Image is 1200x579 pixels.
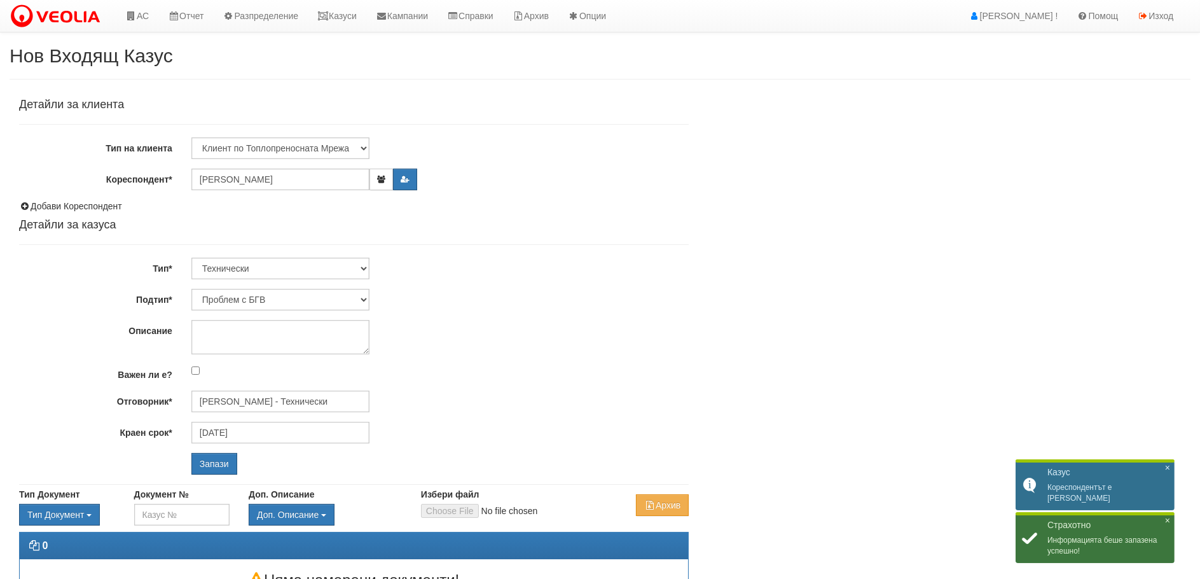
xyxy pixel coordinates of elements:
[1016,513,1175,563] div: Информацията беше запазена успешно!
[10,289,182,306] label: Подтип*
[134,504,230,526] input: Казус №
[421,488,479,501] label: Избери файл
[10,45,1190,66] h2: Нов Входящ Казус
[10,320,182,337] label: Описание
[1047,520,1168,531] h2: Страхотно
[42,540,48,551] strong: 0
[134,488,189,501] label: Документ №
[19,488,80,501] label: Тип Документ
[19,200,689,213] div: Добави Кореспондент
[10,3,106,30] img: VeoliaLogo.png
[19,219,689,232] h4: Детайли за казуса
[10,391,182,408] label: Отговорник*
[191,422,369,443] input: Търсене по Име / Имейл
[191,169,369,190] input: ЕГН/Име/Адрес/Аб.№/Парт.№/Тел./Email
[1016,461,1175,510] div: Кореспондентът е [PERSON_NAME]
[10,422,182,439] label: Краен срок*
[1047,467,1168,478] h2: Казус
[1165,463,1170,473] span: ×
[249,488,314,501] label: Доп. Описание
[19,504,100,526] button: Тип Документ
[10,169,182,186] label: Кореспондент*
[19,99,689,111] h4: Детайли за клиента
[257,510,319,520] span: Доп. Описание
[10,364,182,381] label: Важен ли е?
[27,510,84,520] span: Тип Документ
[191,391,369,412] input: Търсене по Име / Имейл
[636,494,689,516] button: Архив
[1165,515,1170,526] span: ×
[249,504,402,526] div: Двоен клик, за изчистване на избраната стойност.
[191,453,237,475] input: Запази
[10,137,182,155] label: Тип на клиента
[19,504,115,526] div: Двоен клик, за изчистване на избраната стойност.
[249,504,334,526] button: Доп. Описание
